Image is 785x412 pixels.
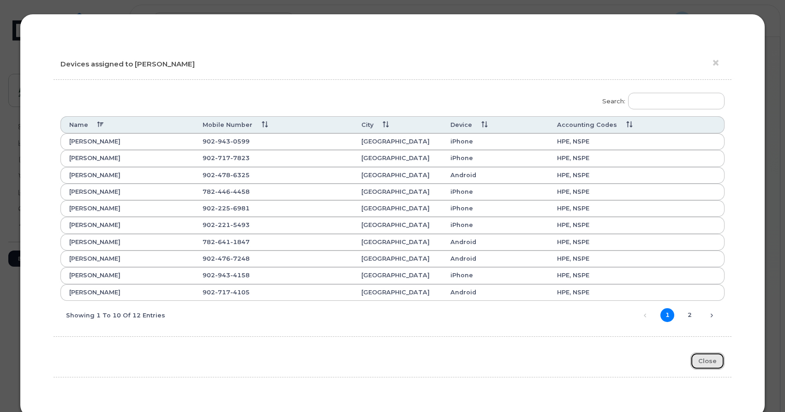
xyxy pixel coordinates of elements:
[60,167,195,184] th: [PERSON_NAME]
[60,284,195,301] th: [PERSON_NAME]
[60,200,195,217] th: [PERSON_NAME]
[215,155,230,161] span: 717
[549,217,725,233] th: HPE, NSPE
[442,251,548,267] th: Android
[353,267,442,284] th: [GEOGRAPHIC_DATA]
[203,272,250,279] span: 902
[353,234,442,251] th: [GEOGRAPHIC_DATA]
[660,308,674,322] a: 1
[60,133,195,150] th: [PERSON_NAME]
[60,307,166,322] div: Showing 1 to 10 of 12 entries
[442,150,548,167] th: iPhone
[203,221,250,228] span: 902
[215,138,230,145] span: 943
[353,251,442,267] th: [GEOGRAPHIC_DATA]
[203,255,250,262] span: 902
[353,133,442,150] th: [GEOGRAPHIC_DATA]
[442,234,548,251] th: Android
[230,138,250,145] span: 0599
[442,217,548,233] th: iPhone
[549,234,725,251] th: HPE, NSPE
[203,289,250,296] span: 902
[230,255,250,262] span: 7248
[549,284,725,301] th: HPE, NSPE
[60,150,195,167] th: [PERSON_NAME]
[203,172,250,179] span: 902
[60,184,195,200] th: [PERSON_NAME]
[442,267,548,284] th: iPhone
[60,217,195,233] th: [PERSON_NAME]
[442,167,548,184] th: Android
[215,239,230,245] span: 641
[60,60,725,68] h4: Devices assigned to [PERSON_NAME]
[60,251,195,267] th: [PERSON_NAME]
[203,205,250,212] span: 902
[353,217,442,233] th: [GEOGRAPHIC_DATA]
[230,188,250,195] span: 4458
[549,267,725,284] th: HPE, NSPE
[442,284,548,301] th: Android
[690,352,725,370] button: Close
[203,188,250,195] span: 782
[442,184,548,200] th: iPhone
[442,200,548,217] th: iPhone
[215,255,230,262] span: 476
[194,116,353,133] th: Mobile Number : activate to sort column ascending
[353,150,442,167] th: [GEOGRAPHIC_DATA]
[203,239,250,245] span: 782
[203,138,250,145] span: 902
[353,167,442,184] th: [GEOGRAPHIC_DATA]
[230,272,250,279] span: 4158
[60,234,195,251] th: [PERSON_NAME]
[549,200,725,217] th: HPE, NSPE
[230,289,250,296] span: 4105
[549,150,725,167] th: HPE, NSPE
[353,184,442,200] th: [GEOGRAPHIC_DATA]
[353,200,442,217] th: [GEOGRAPHIC_DATA]
[203,155,250,161] span: 902
[215,172,230,179] span: 478
[549,251,725,267] th: HPE, NSPE
[215,272,230,279] span: 943
[230,221,250,228] span: 5493
[60,267,195,284] th: [PERSON_NAME]
[442,116,548,133] th: Device : activate to sort column ascending
[638,309,652,322] a: Previous
[230,172,250,179] span: 6325
[712,56,725,70] button: ×
[230,239,250,245] span: 1847
[549,184,725,200] th: HPE, NSPE
[215,289,230,296] span: 717
[353,284,442,301] th: [GEOGRAPHIC_DATA]
[442,133,548,150] th: iPhone
[353,116,442,133] th: City : activate to sort column ascending
[705,309,719,322] a: Next
[596,87,725,113] label: Search:
[230,155,250,161] span: 7823
[215,221,230,228] span: 221
[60,116,195,133] th: Name : activate to sort column descending
[549,167,725,184] th: HPE, NSPE
[215,188,230,195] span: 446
[745,372,778,405] iframe: Messenger Launcher
[549,116,725,133] th: Accounting Codes : activate to sort column ascending
[230,205,250,212] span: 6981
[683,308,696,322] a: 2
[549,133,725,150] th: HPE, NSPE
[215,205,230,212] span: 225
